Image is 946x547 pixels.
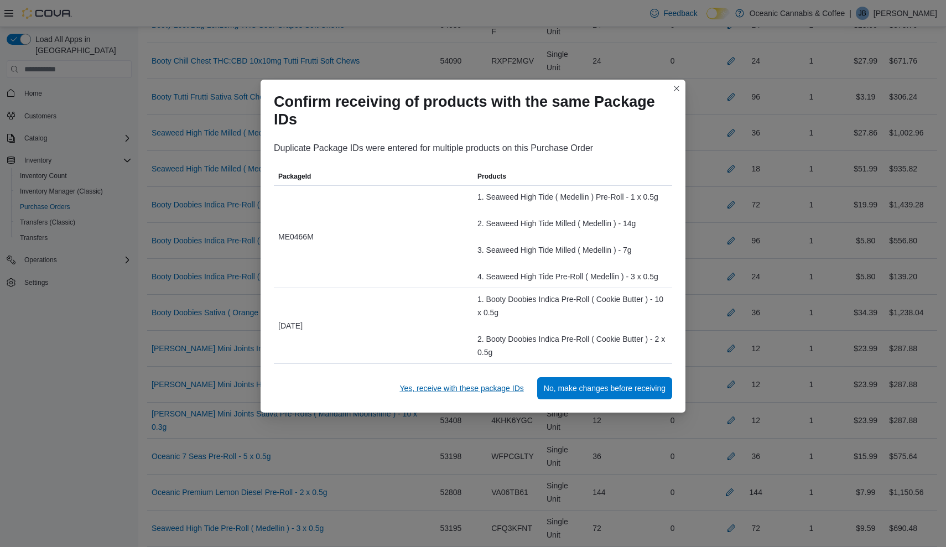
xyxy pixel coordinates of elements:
[477,190,668,204] div: 1. Seaweed High Tide ( Medellin ) Pre-Roll - 1 x 0.5g
[544,383,666,394] span: No, make changes before receiving
[670,82,683,95] button: Closes this modal window
[274,93,663,128] h1: Confirm receiving of products with the same Package IDs
[477,270,668,283] div: 4. Seaweed High Tide Pre-Roll ( Medellin ) - 3 x 0.5g
[477,243,668,257] div: 3. Seaweed High Tide Milled ( Medellin ) - 7g
[477,217,668,230] div: 2. Seaweed High Tide Milled ( Medellin ) - 14g
[537,377,672,399] button: No, make changes before receiving
[278,230,314,243] span: ME0466M
[477,293,668,319] div: 1. Booty Doobies Indica Pre-Roll ( Cookie Butter ) - 10 x 0.5g
[395,377,528,399] button: Yes, receive with these package IDs
[278,319,303,332] span: [DATE]
[274,142,672,155] div: Duplicate Package IDs were entered for multiple products on this Purchase Order
[477,332,668,359] div: 2. Booty Doobies Indica Pre-Roll ( Cookie Butter ) - 2 x 0.5g
[399,383,523,394] span: Yes, receive with these package IDs
[278,172,311,181] span: PackageId
[477,172,506,181] span: Products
